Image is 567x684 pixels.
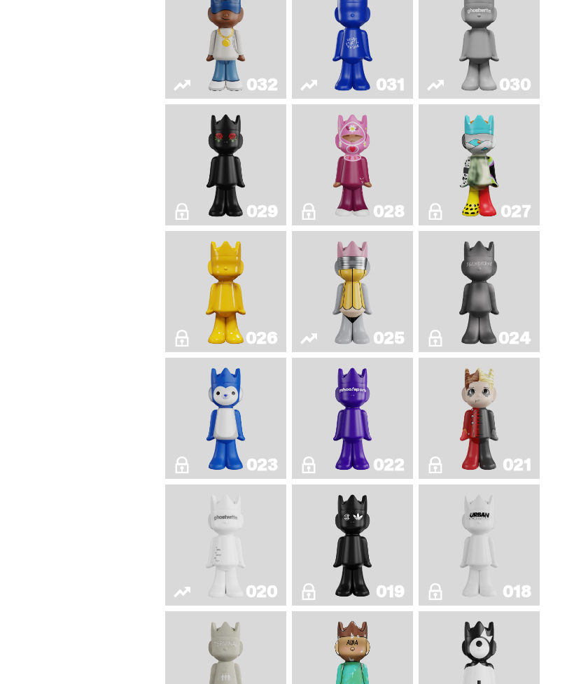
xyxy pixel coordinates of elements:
[195,490,256,600] img: ghost
[246,456,278,473] div: 023
[329,490,377,600] img: Year of the Dragon
[448,237,510,347] img: Alchemist
[195,237,256,347] img: Schrödinger's ghost: New Dawn
[456,110,503,220] img: What The MSCHF
[376,76,405,93] div: 031
[321,237,383,347] img: No. 2 Pencil
[427,490,531,600] a: U.N. (Black & White)
[329,110,377,220] img: Grand Prix
[498,330,531,347] div: 024
[427,110,531,220] a: What The MSCHF
[499,76,531,93] div: 030
[503,456,531,473] div: 021
[174,237,278,347] a: Schrödinger's ghost: New Dawn
[427,237,531,347] a: Alchemist
[500,203,531,220] div: 027
[329,363,377,473] img: Yahoo!
[300,110,405,220] a: Grand Prix
[246,203,278,220] div: 029
[174,363,278,473] a: Squish
[246,330,278,347] div: 026
[503,583,531,600] div: 018
[202,110,250,220] img: Landon
[300,490,405,600] a: Year of the Dragon
[174,110,278,220] a: Landon
[456,490,503,600] img: U.N. (Black & White)
[427,363,531,473] a: Magic Man
[246,583,278,600] div: 020
[174,490,278,600] a: ghost
[300,363,405,473] a: Yahoo!
[202,363,250,473] img: Squish
[376,583,405,600] div: 019
[373,203,405,220] div: 028
[246,76,278,93] div: 032
[373,456,405,473] div: 022
[456,363,503,473] img: Magic Man
[300,237,405,347] a: No. 2 Pencil
[373,330,405,347] div: 025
